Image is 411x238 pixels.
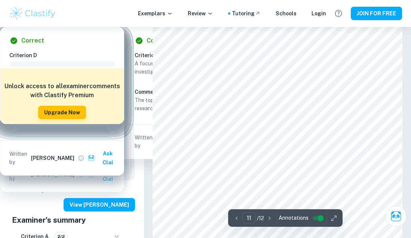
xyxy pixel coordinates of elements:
h6: Unlock access to all examiner comments with Clastify Premium [4,82,120,100]
h6: Criterion D [9,51,121,59]
a: Login [312,9,326,18]
p: / 12 [257,214,264,222]
h6: Correct [21,36,44,45]
img: Clastify logo [9,6,56,21]
p: Written by [9,150,30,166]
button: Help and Feedback [332,7,345,20]
a: Tutoring [232,9,261,18]
img: clai.svg [88,155,95,162]
h5: Examiner's summary [12,214,132,226]
a: Schools [276,9,297,18]
button: Upgrade Now [38,106,86,119]
h6: Comment [135,88,240,96]
button: Ask Clai [86,147,121,169]
p: The topic is provided in the form of a research question [135,96,240,112]
button: Ask Clai [386,206,407,227]
p: Written by [135,133,155,150]
button: View full profile [76,153,86,163]
h6: [PERSON_NAME] [31,154,74,162]
h6: Correct [147,36,169,45]
button: View [PERSON_NAME] [64,198,135,211]
p: Exemplars [138,9,173,18]
p: A focused and detailed topic of the investigation is identified [135,59,240,76]
p: Review [188,9,213,18]
span: Annotations [279,214,309,222]
button: JOIN FOR FREE [351,7,402,20]
h6: Criterion B [135,51,246,59]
